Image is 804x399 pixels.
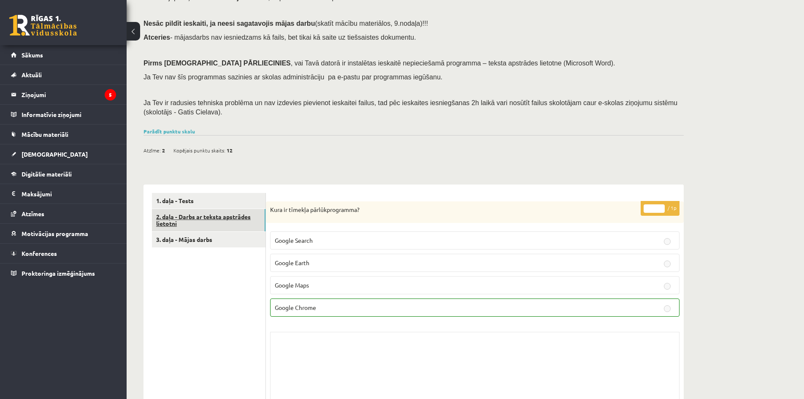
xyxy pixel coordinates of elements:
[11,164,116,184] a: Digitālie materiāli
[143,99,677,116] span: Ja Tev ir radusies tehniska problēma un nav izdevies pievienot ieskaitei failus, tad pēc ieskaite...
[270,206,637,214] p: Kura ir tīmekļa pārlūkprogramma?
[11,184,116,204] a: Maksājumi
[22,105,116,124] legend: Informatīvie ziņojumi
[22,250,57,257] span: Konferences
[22,230,88,237] span: Motivācijas programma
[22,210,44,217] span: Atzīmes
[22,150,88,158] span: [DEMOGRAPHIC_DATA]
[11,204,116,223] a: Atzīmes
[22,269,95,277] span: Proktoringa izmēģinājums
[11,125,116,144] a: Mācību materiāli
[22,130,68,138] span: Mācību materiāli
[11,85,116,104] a: Ziņojumi5
[105,89,116,100] i: 5
[275,304,316,311] span: Google Chrome
[152,232,265,247] a: 3. daļa - Mājas darbs
[152,209,265,232] a: 2. daļa - Darbs ar teksta apstrādes lietotni
[143,73,442,81] span: Ja Tev nav šīs programmas sazinies ar skolas administrāciju pa e-pastu par programmas iegūšanu.
[11,244,116,263] a: Konferences
[227,144,233,157] span: 12
[173,144,225,157] span: Kopējais punktu skaits:
[9,15,77,36] a: Rīgas 1. Tālmācības vidusskola
[275,259,309,266] span: Google Earth
[11,45,116,65] a: Sākums
[22,85,116,104] legend: Ziņojumi
[22,51,43,59] span: Sākums
[664,283,671,290] input: Google Maps
[291,60,615,67] span: , vai Tavā datorā ir instalētas ieskaitē nepieciešamā programma – teksta apstrādes lietotne (Micr...
[641,201,679,216] p: / 1p
[11,144,116,164] a: [DEMOGRAPHIC_DATA]
[275,281,309,289] span: Google Maps
[22,71,42,79] span: Aktuāli
[664,305,671,312] input: Google Chrome
[11,65,116,84] a: Aktuāli
[275,236,313,244] span: Google Search
[143,60,291,67] span: Pirms [DEMOGRAPHIC_DATA] PĀRLIECINIES
[162,144,165,157] span: 2
[315,20,428,27] span: (skatīt mācību materiālos, 9.nodaļa)!!!
[152,193,265,209] a: 1. daļa - Tests
[664,238,671,245] input: Google Search
[11,105,116,124] a: Informatīvie ziņojumi
[143,20,315,27] span: Nesāc pildīt ieskaiti, ja neesi sagatavojis mājas darbu
[143,34,416,41] span: - mājasdarbs nav iesniedzams kā fails, bet tikai kā saite uz tiešsaistes dokumentu.
[143,144,161,157] span: Atzīme:
[11,263,116,283] a: Proktoringa izmēģinājums
[664,261,671,267] input: Google Earth
[143,34,170,41] b: Atceries
[22,170,72,178] span: Digitālie materiāli
[22,184,116,204] legend: Maksājumi
[143,128,195,135] a: Parādīt punktu skalu
[11,224,116,243] a: Motivācijas programma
